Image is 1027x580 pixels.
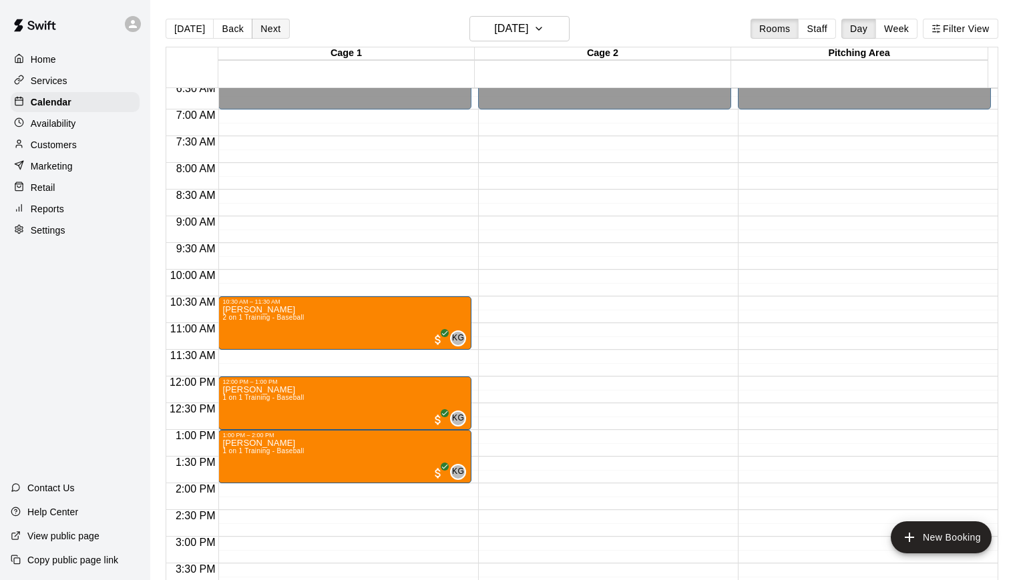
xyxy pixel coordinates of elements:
button: Day [841,19,876,39]
span: 3:30 PM [172,563,219,575]
span: 3:00 PM [172,537,219,548]
span: 1 on 1 Training - Baseball [222,447,304,455]
span: All customers have paid [431,333,445,346]
span: 1:00 PM [172,430,219,441]
span: 8:00 AM [173,163,219,174]
button: [DATE] [166,19,214,39]
p: Availability [31,117,76,130]
a: Home [11,49,140,69]
span: 11:00 AM [167,323,219,334]
button: [DATE] [469,16,570,41]
span: 12:00 PM [166,376,218,388]
a: Marketing [11,156,140,176]
span: 6:30 AM [173,83,219,94]
span: KG [452,412,464,425]
div: 12:00 PM – 1:00 PM [222,378,467,385]
h6: [DATE] [494,19,528,38]
span: KG [452,332,464,345]
div: Cage 1 [218,47,475,60]
p: Copy public page link [27,553,118,567]
p: Services [31,74,67,87]
a: Availability [11,113,140,133]
span: KG [452,465,464,479]
div: Cage 2 [475,47,731,60]
button: Next [252,19,289,39]
span: 11:30 AM [167,350,219,361]
span: 7:00 AM [173,109,219,121]
span: Kanaan Gale [455,330,466,346]
span: 2 on 1 Training - Baseball [222,314,304,321]
div: 10:30 AM – 11:30 AM: Eric Dutot [218,296,471,350]
p: Settings [31,224,65,237]
span: 1:30 PM [172,457,219,468]
button: Staff [798,19,836,39]
a: Retail [11,178,140,198]
p: Retail [31,181,55,194]
p: Home [31,53,56,66]
span: 9:00 AM [173,216,219,228]
span: Kanaan Gale [455,464,466,480]
a: Customers [11,135,140,155]
span: 9:30 AM [173,243,219,254]
p: Marketing [31,160,73,173]
a: Settings [11,220,140,240]
button: Week [875,19,917,39]
span: Kanaan Gale [455,410,466,426]
p: Contact Us [27,481,75,495]
p: Calendar [31,95,71,109]
span: 7:30 AM [173,136,219,148]
span: 10:30 AM [167,296,219,308]
div: Kanaan Gale [450,410,466,426]
a: Reports [11,199,140,219]
button: Rooms [751,19,799,39]
p: View public page [27,529,99,543]
div: Kanaan Gale [450,330,466,346]
button: add [891,521,992,553]
span: 2:00 PM [172,483,219,495]
span: 12:30 PM [166,403,218,414]
div: 12:00 PM – 1:00 PM: Calvin Wright [218,376,471,430]
span: All customers have paid [431,413,445,426]
a: Services [11,71,140,91]
span: 8:30 AM [173,190,219,201]
p: Customers [31,138,77,152]
p: Help Center [27,505,78,519]
span: 10:00 AM [167,270,219,281]
div: 1:00 PM – 2:00 PM [222,432,467,439]
span: All customers have paid [431,467,445,480]
div: Pitching Area [731,47,988,60]
div: 1:00 PM – 2:00 PM: Evan Wright [218,430,471,483]
span: 2:30 PM [172,510,219,521]
a: Calendar [11,92,140,112]
span: 1 on 1 Training - Baseball [222,394,304,401]
div: Kanaan Gale [450,464,466,480]
button: Filter View [923,19,998,39]
div: 10:30 AM – 11:30 AM [222,298,467,305]
button: Back [213,19,252,39]
p: Reports [31,202,64,216]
